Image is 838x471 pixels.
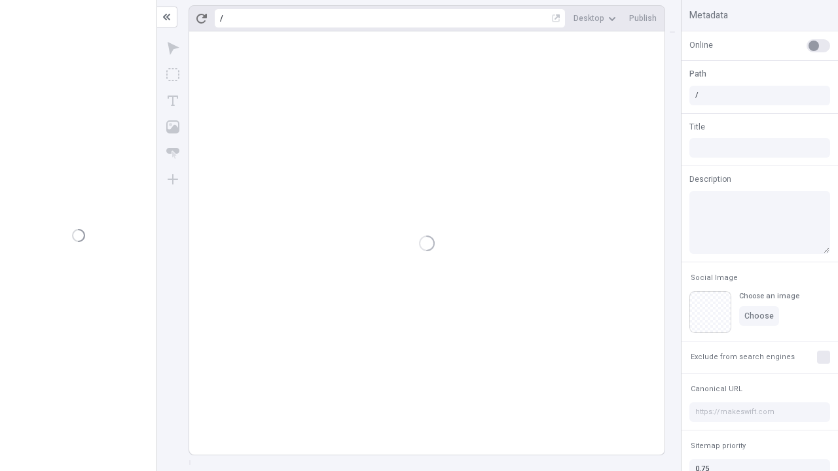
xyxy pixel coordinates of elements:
[689,173,731,185] span: Description
[691,384,742,394] span: Canonical URL
[689,402,830,422] input: https://makeswift.com
[691,441,746,451] span: Sitemap priority
[688,438,748,454] button: Sitemap priority
[744,311,774,321] span: Choose
[574,13,604,24] span: Desktop
[161,63,185,86] button: Box
[691,273,738,283] span: Social Image
[624,9,662,28] button: Publish
[568,9,621,28] button: Desktop
[161,115,185,139] button: Image
[739,306,779,326] button: Choose
[688,349,797,365] button: Exclude from search engines
[161,89,185,113] button: Text
[688,381,745,397] button: Canonical URL
[689,121,705,133] span: Title
[691,352,795,362] span: Exclude from search engines
[161,141,185,165] button: Button
[220,13,223,24] div: /
[689,39,713,51] span: Online
[688,270,740,286] button: Social Image
[739,291,799,301] div: Choose an image
[689,68,706,80] span: Path
[629,13,657,24] span: Publish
